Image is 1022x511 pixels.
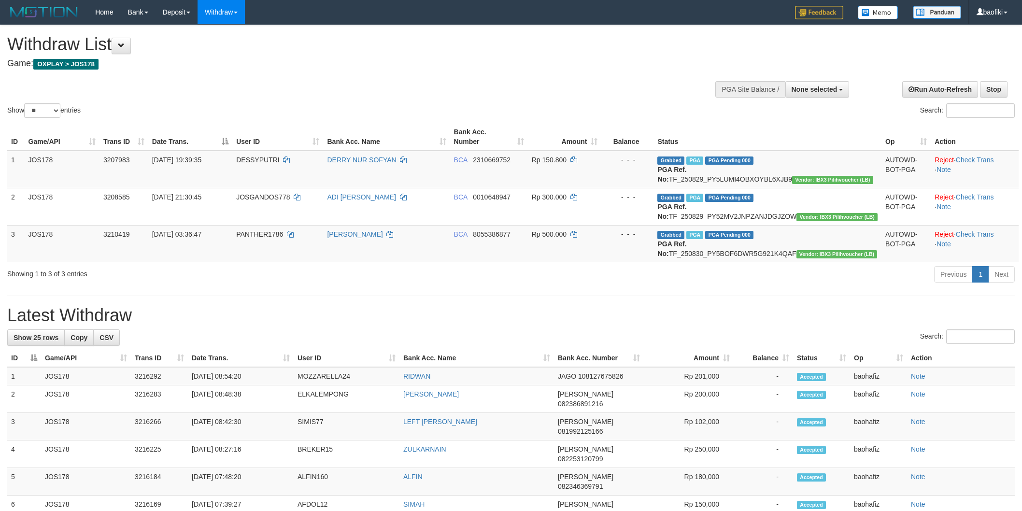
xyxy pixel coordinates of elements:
a: Note [911,372,925,380]
button: None selected [785,81,850,98]
span: 3207983 [103,156,130,164]
h4: Game: [7,59,672,69]
span: BCA [454,230,468,238]
td: [DATE] 08:54:20 [188,367,294,385]
td: 3216292 [131,367,188,385]
td: [DATE] 08:48:38 [188,385,294,413]
td: JOS178 [25,188,99,225]
a: Note [937,203,951,211]
img: Feedback.jpg [795,6,843,19]
span: Copy 0010648947 to clipboard [473,193,511,201]
td: 3216266 [131,413,188,440]
img: Button%20Memo.svg [858,6,898,19]
a: Stop [980,81,1008,98]
span: DESSYPUTRI [236,156,279,164]
span: [PERSON_NAME] [558,473,613,481]
label: Search: [920,329,1015,344]
img: panduan.png [913,6,961,19]
a: [PERSON_NAME] [403,390,459,398]
a: Note [937,166,951,173]
span: BCA [454,156,468,164]
input: Search: [946,103,1015,118]
a: Reject [935,230,954,238]
th: Action [931,123,1019,151]
a: ADI [PERSON_NAME] [327,193,396,201]
td: baohafiz [850,440,907,468]
a: Note [911,500,925,508]
th: Amount: activate to sort column ascending [528,123,602,151]
th: Bank Acc. Number: activate to sort column ascending [554,349,644,367]
td: AUTOWD-BOT-PGA [881,225,931,262]
td: 4 [7,440,41,468]
span: Show 25 rows [14,334,58,341]
td: AUTOWD-BOT-PGA [881,151,931,188]
td: 2 [7,188,25,225]
th: Bank Acc. Name: activate to sort column ascending [399,349,554,367]
span: Copy 082386891216 to clipboard [558,400,603,408]
span: Rp 300.000 [532,193,567,201]
td: 1 [7,367,41,385]
td: Rp 102,000 [644,413,734,440]
span: Vendor URL: https://dashboard.q2checkout.com/secure [796,250,878,258]
span: PANTHER1786 [236,230,283,238]
td: 1 [7,151,25,188]
td: ELKALEMPONG [294,385,399,413]
div: - - - [605,229,650,239]
b: PGA Ref. No: [657,203,686,220]
td: JOS178 [25,225,99,262]
td: - [734,413,793,440]
td: · · [931,225,1019,262]
td: baohafiz [850,367,907,385]
span: Marked by baohafiz [686,231,703,239]
select: Showentries [24,103,60,118]
a: Note [937,240,951,248]
div: - - - [605,192,650,202]
a: DERRY NUR SOFYAN [327,156,396,164]
span: 3210419 [103,230,130,238]
a: Note [911,445,925,453]
a: Note [911,473,925,481]
td: [DATE] 08:42:30 [188,413,294,440]
td: · · [931,188,1019,225]
th: Status [653,123,881,151]
th: Amount: activate to sort column ascending [644,349,734,367]
td: 3 [7,225,25,262]
span: Marked by baodewi [686,156,703,165]
td: MOZZARELLA24 [294,367,399,385]
a: RIDWAN [403,372,430,380]
th: ID: activate to sort column descending [7,349,41,367]
td: Rp 201,000 [644,367,734,385]
td: JOS178 [41,385,131,413]
td: Rp 180,000 [644,468,734,496]
span: Grabbed [657,231,684,239]
a: Note [911,390,925,398]
span: Copy 8055386877 to clipboard [473,230,511,238]
h1: Withdraw List [7,35,672,54]
label: Show entries [7,103,81,118]
div: Showing 1 to 3 of 3 entries [7,265,419,279]
span: CSV [99,334,114,341]
td: TF_250830_PY5BOF6DWR5G921K4QAF [653,225,881,262]
td: ALFIN160 [294,468,399,496]
td: 3 [7,413,41,440]
th: Action [907,349,1015,367]
td: 5 [7,468,41,496]
img: MOTION_logo.png [7,5,81,19]
a: ZULKARNAIN [403,445,446,453]
th: Bank Acc. Number: activate to sort column ascending [450,123,528,151]
span: Copy 081992125166 to clipboard [558,427,603,435]
span: PGA Pending [705,231,753,239]
a: ALFIN [403,473,423,481]
span: Copy 108127675826 to clipboard [578,372,623,380]
a: Check Trans [956,230,994,238]
td: · · [931,151,1019,188]
a: Run Auto-Refresh [902,81,978,98]
span: [PERSON_NAME] [558,445,613,453]
span: None selected [792,85,837,93]
span: Rp 150.800 [532,156,567,164]
td: Rp 250,000 [644,440,734,468]
span: Accepted [797,446,826,454]
span: Accepted [797,418,826,426]
th: Date Trans.: activate to sort column descending [148,123,232,151]
td: - [734,468,793,496]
